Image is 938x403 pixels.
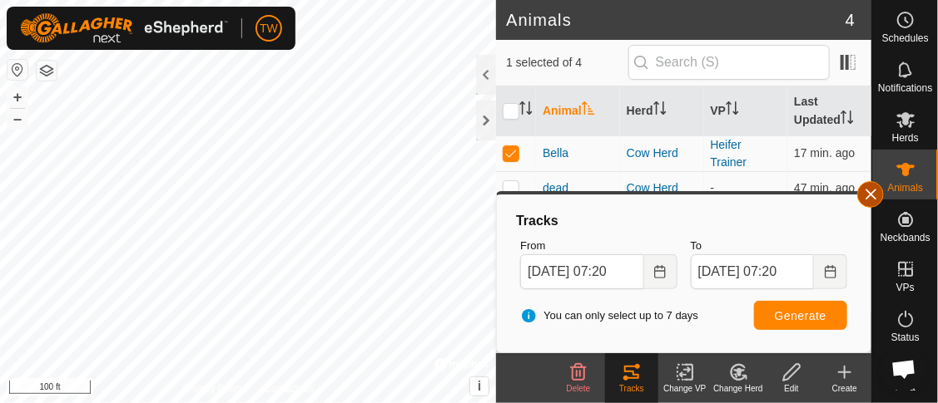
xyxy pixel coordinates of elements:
[7,60,27,80] button: Reset Map
[891,332,919,342] span: Status
[514,211,854,231] div: Tracks
[818,382,871,395] div: Create
[543,179,568,197] span: dead
[814,254,847,289] button: Choose Date
[653,104,667,117] p-sorticon: Activate to sort
[7,87,27,107] button: +
[775,309,826,322] span: Generate
[704,86,788,136] th: VP
[582,104,595,117] p-sorticon: Activate to sort
[895,382,915,392] span: Infra
[567,384,591,393] span: Delete
[712,382,765,395] div: Change Herd
[478,379,481,393] span: i
[628,45,830,80] input: Search (S)
[846,7,855,32] span: 4
[627,179,697,197] div: Cow Herd
[543,145,568,162] span: Bella
[794,146,855,160] span: Sep 17, 2025, 7:04 AM
[644,254,677,289] button: Choose Date
[711,181,715,194] app-display-virtual-paddock-transition: -
[794,181,855,194] span: Sep 17, 2025, 6:34 AM
[519,104,533,117] p-sorticon: Activate to sort
[520,307,698,324] span: You can only select up to 7 days
[878,83,932,93] span: Notifications
[691,238,847,254] label: To
[627,145,697,162] div: Cow Herd
[726,104,739,117] p-sorticon: Activate to sort
[37,61,57,81] button: Map Layers
[881,346,926,391] div: Open chat
[506,54,628,71] span: 1 selected of 4
[20,13,228,43] img: Gallagher Logo
[265,381,314,396] a: Contact Us
[7,109,27,129] button: –
[841,113,854,126] p-sorticon: Activate to sort
[605,382,658,395] div: Tracks
[787,86,871,136] th: Last Updated
[506,10,846,30] h2: Animals
[182,381,245,396] a: Privacy Policy
[754,301,847,330] button: Generate
[260,20,278,37] span: TW
[536,86,620,136] th: Animal
[880,233,930,243] span: Neckbands
[711,138,747,169] a: Heifer Trainer
[520,238,677,254] label: From
[658,382,712,395] div: Change VP
[881,33,928,43] span: Schedules
[620,86,704,136] th: Herd
[470,377,489,396] button: i
[896,283,914,292] span: VPs
[765,382,818,395] div: Edit
[887,183,923,193] span: Animals
[891,133,918,143] span: Herds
